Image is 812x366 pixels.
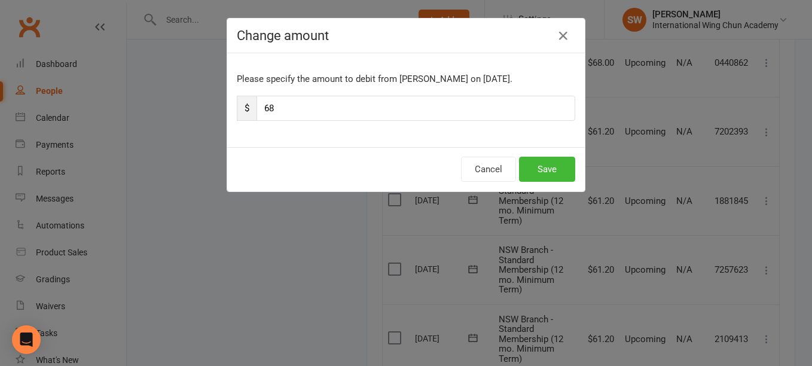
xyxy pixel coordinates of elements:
button: Save [519,157,575,182]
button: Close [554,26,573,45]
span: $ [237,96,257,121]
div: Open Intercom Messenger [12,325,41,354]
p: Please specify the amount to debit from [PERSON_NAME] on [DATE]. [237,72,575,86]
button: Cancel [461,157,516,182]
h4: Change amount [237,28,575,43]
